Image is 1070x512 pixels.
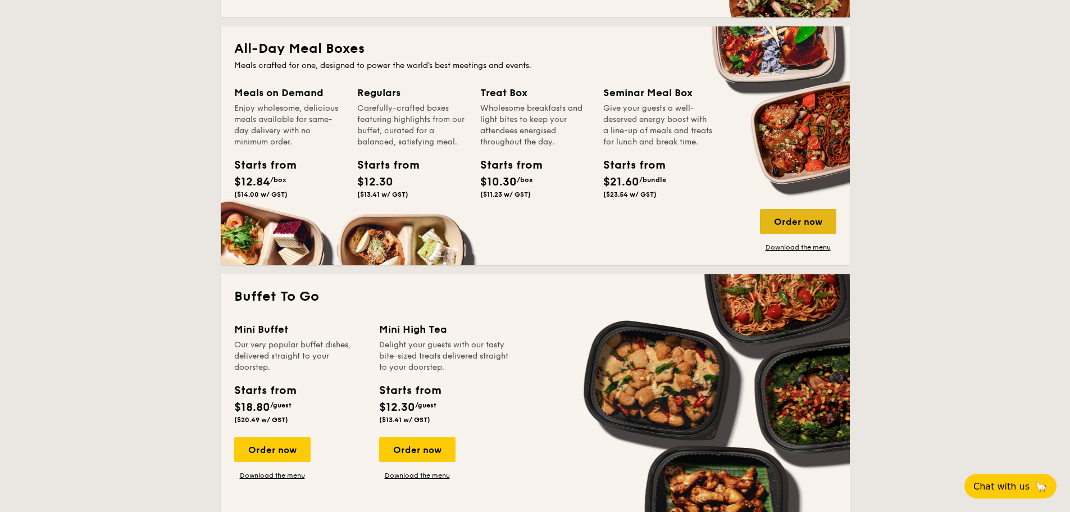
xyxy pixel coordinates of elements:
span: 🦙 [1034,480,1048,493]
div: Order now [760,209,836,234]
span: /box [517,176,533,184]
h2: Buffet To Go [234,288,836,306]
div: Enjoy wholesome, delicious meals available for same-day delivery with no minimum order. [234,103,344,148]
span: ($14.00 w/ GST) [234,191,288,198]
div: Starts from [357,157,408,174]
h2: All-Day Meal Boxes [234,40,836,58]
div: Starts from [480,157,531,174]
a: Download the menu [234,471,311,480]
span: $12.30 [357,175,393,189]
div: Starts from [234,157,285,174]
div: Carefully-crafted boxes featuring highlights from our buffet, curated for a balanced, satisfying ... [357,103,467,148]
span: ($13.41 w/ GST) [379,416,430,424]
div: Meals on Demand [234,85,344,101]
div: Wholesome breakfasts and light bites to keep your attendees energised throughout the day. [480,103,590,148]
div: Give your guests a well-deserved energy boost with a line-up of meals and treats for lunch and br... [603,103,713,148]
a: Download the menu [379,471,456,480]
div: Regulars [357,85,467,101]
div: Starts from [234,382,295,399]
a: Download the menu [760,243,836,252]
div: Mini Buffet [234,321,366,337]
button: Chat with us🦙 [964,474,1057,499]
span: ($11.23 w/ GST) [480,191,531,198]
div: Treat Box [480,85,590,101]
span: ($13.41 w/ GST) [357,191,408,198]
span: $21.60 [603,175,639,189]
div: Starts from [603,157,654,174]
span: $12.84 [234,175,270,189]
span: /box [270,176,286,184]
div: Starts from [379,382,440,399]
div: Order now [379,437,456,462]
div: Delight your guests with our tasty bite-sized treats delivered straight to your doorstep. [379,339,511,373]
span: $10.30 [480,175,517,189]
span: ($23.54 w/ GST) [603,191,657,198]
span: ($20.49 w/ GST) [234,416,288,424]
span: /guest [270,401,292,409]
div: Meals crafted for one, designed to power the world's best meetings and events. [234,60,836,71]
div: Our very popular buffet dishes, delivered straight to your doorstep. [234,339,366,373]
div: Mini High Tea [379,321,511,337]
span: /bundle [639,176,666,184]
div: Order now [234,437,311,462]
span: $18.80 [234,401,270,414]
span: /guest [415,401,436,409]
span: Chat with us [973,481,1030,492]
span: $12.30 [379,401,415,414]
div: Seminar Meal Box [603,85,713,101]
